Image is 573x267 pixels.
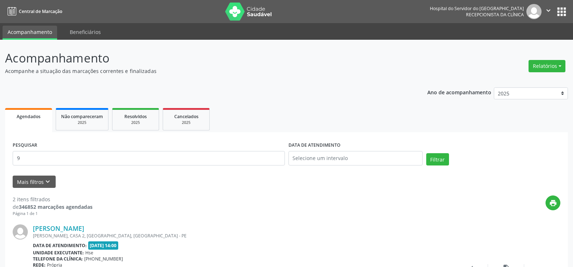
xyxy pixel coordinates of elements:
[117,120,154,125] div: 2025
[546,195,560,210] button: print
[33,224,84,232] a: [PERSON_NAME]
[33,242,87,249] b: Data de atendimento:
[65,26,106,38] a: Beneficiários
[430,5,524,12] div: Hospital do Servidor do [GEOGRAPHIC_DATA]
[3,26,57,40] a: Acompanhamento
[555,5,568,18] button: apps
[17,113,40,120] span: Agendados
[13,140,37,151] label: PESQUISAR
[13,211,93,217] div: Página 1 de 1
[61,120,103,125] div: 2025
[85,250,93,256] span: Hse
[5,67,399,75] p: Acompanhe a situação das marcações correntes e finalizadas
[61,113,103,120] span: Não compareceram
[5,5,62,17] a: Central de Marcação
[526,4,542,19] img: img
[13,195,93,203] div: 2 itens filtrados
[33,256,83,262] b: Telefone da clínica:
[44,178,52,186] i: keyboard_arrow_down
[13,203,93,211] div: de
[88,241,119,250] span: [DATE] 14:00
[529,60,565,72] button: Relatórios
[13,176,56,188] button: Mais filtroskeyboard_arrow_down
[13,224,28,240] img: img
[124,113,147,120] span: Resolvidos
[33,233,452,239] div: [PERSON_NAME], CASA 2, [GEOGRAPHIC_DATA], [GEOGRAPHIC_DATA] - PE
[427,87,491,96] p: Ano de acompanhamento
[288,140,341,151] label: DATA DE ATENDIMENTO
[19,203,93,210] strong: 346852 marcações agendadas
[33,250,84,256] b: Unidade executante:
[5,49,399,67] p: Acompanhamento
[544,7,552,14] i: 
[426,153,449,165] button: Filtrar
[13,151,285,165] input: Nome, código do beneficiário ou CPF
[174,113,198,120] span: Cancelados
[542,4,555,19] button: 
[288,151,423,165] input: Selecione um intervalo
[168,120,204,125] div: 2025
[19,8,62,14] span: Central de Marcação
[466,12,524,18] span: Recepcionista da clínica
[549,199,557,207] i: print
[84,256,123,262] span: [PHONE_NUMBER]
